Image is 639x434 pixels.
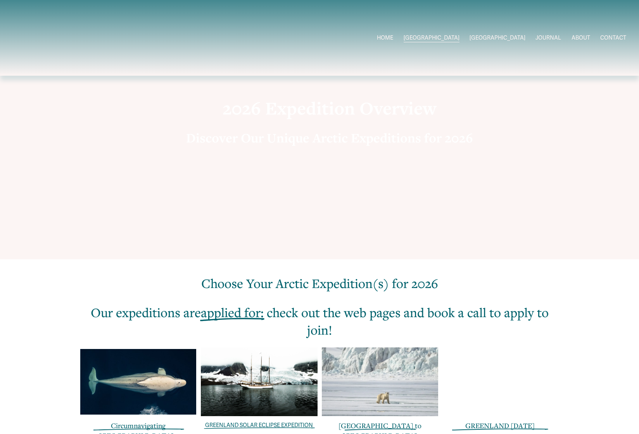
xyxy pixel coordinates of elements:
a: folder dropdown [404,32,459,43]
h2: Choose Your Arctic Expedition(s) for 2026 [80,274,559,292]
strong: 2026 Expedition Overview [223,96,437,120]
a: JOURNAL [535,32,561,43]
a: GREENLAND [DATE] [465,421,535,430]
h2: Our expeditions are : check out the web pages and book a call to apply to join! [80,304,559,339]
a: GREENLAND SOLAR ECLIPSE EXPEDITION [205,422,313,429]
span: [GEOGRAPHIC_DATA] [470,33,525,43]
a: HOME [377,32,393,43]
a: ABOUT [572,32,590,43]
span: applied for [201,304,261,321]
a: folder dropdown [470,32,525,43]
a: CONTACT [600,32,626,43]
img: Arctic Expeditions [13,6,76,69]
strong: Discover Our Unique Arctic Expeditions for 2026 [186,129,473,146]
span: [GEOGRAPHIC_DATA] [404,33,459,43]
